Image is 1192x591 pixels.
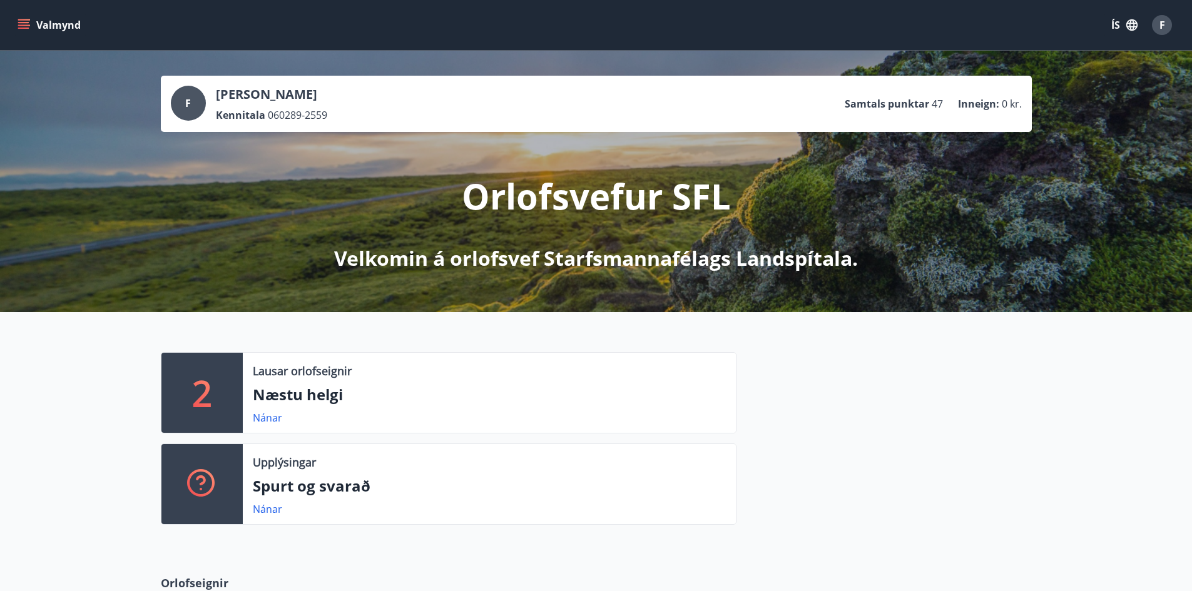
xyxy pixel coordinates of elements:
[845,97,929,111] p: Samtals punktar
[253,384,726,405] p: Næstu helgi
[1104,14,1144,36] button: ÍS
[161,575,228,591] span: Orlofseignir
[185,96,191,110] span: F
[1147,10,1177,40] button: F
[1002,97,1022,111] span: 0 kr.
[253,411,282,425] a: Nánar
[253,502,282,516] a: Nánar
[253,475,726,497] p: Spurt og svarað
[192,369,212,417] p: 2
[15,14,86,36] button: menu
[334,245,858,272] p: Velkomin á orlofsvef Starfsmannafélags Landspítala.
[216,86,327,103] p: [PERSON_NAME]
[462,172,731,220] p: Orlofsvefur SFL
[253,363,352,379] p: Lausar orlofseignir
[268,108,327,122] span: 060289-2559
[216,108,265,122] p: Kennitala
[932,97,943,111] span: 47
[1159,18,1165,32] span: F
[253,454,316,470] p: Upplýsingar
[958,97,999,111] p: Inneign :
